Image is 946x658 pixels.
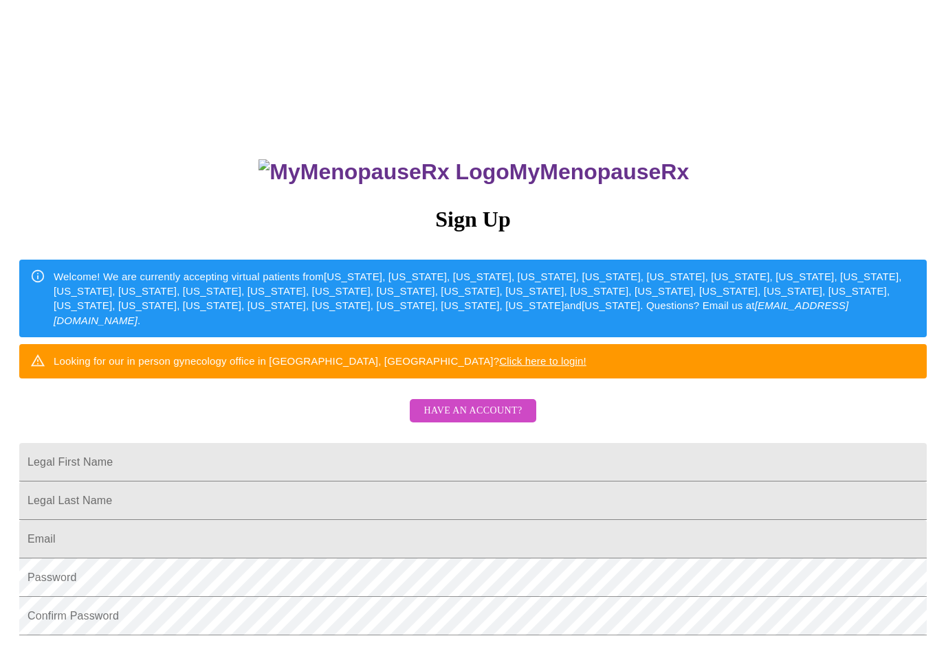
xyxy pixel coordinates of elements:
img: MyMenopauseRx Logo [258,159,509,185]
span: Have an account? [423,402,522,420]
a: Have an account? [406,414,539,426]
button: Have an account? [410,399,536,423]
h3: MyMenopauseRx [21,159,927,185]
a: Click here to login! [499,355,586,367]
em: [EMAIL_ADDRESS][DOMAIN_NAME] [54,299,848,326]
h3: Sign Up [19,207,927,232]
div: Welcome! We are currently accepting virtual patients from [US_STATE], [US_STATE], [US_STATE], [US... [54,264,916,334]
div: Looking for our in person gynecology office in [GEOGRAPHIC_DATA], [GEOGRAPHIC_DATA]? [54,348,586,374]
